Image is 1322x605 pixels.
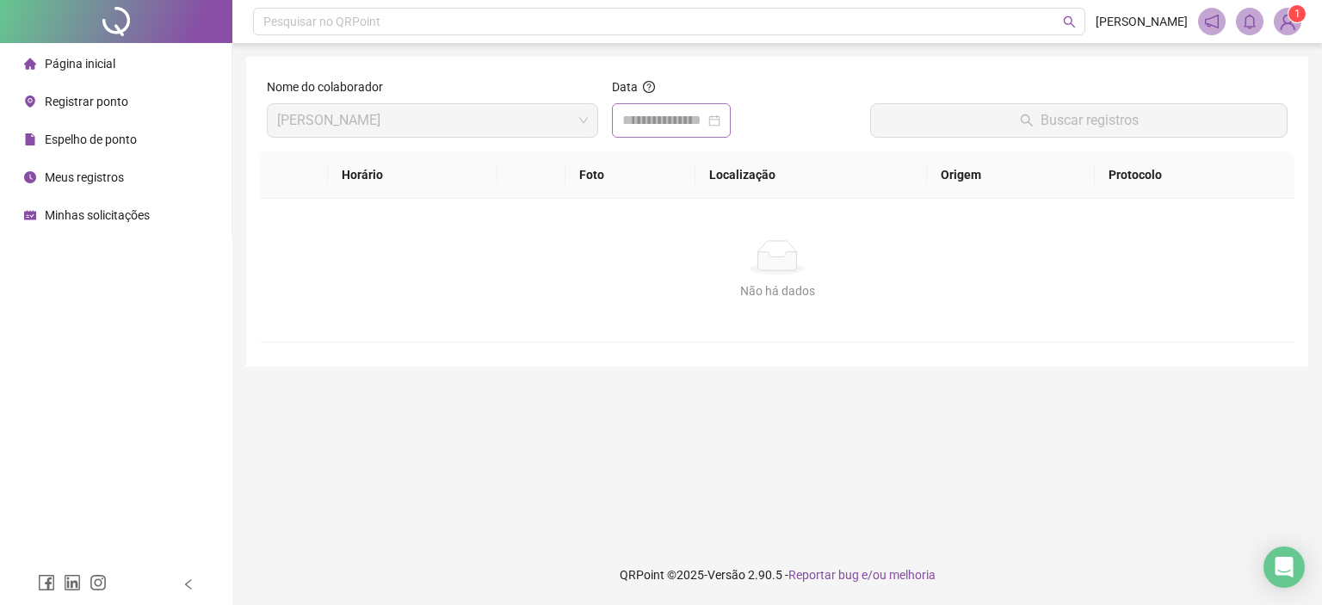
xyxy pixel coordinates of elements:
span: Meus registros [45,170,124,184]
div: Não há dados [281,281,1274,300]
span: Data [612,80,638,94]
button: Buscar registros [870,103,1288,138]
span: left [182,578,195,590]
span: facebook [38,574,55,591]
sup: Atualize o seu contato no menu Meus Dados [1288,5,1306,22]
span: Registrar ponto [45,95,128,108]
th: Horário [328,151,497,199]
span: Espelho de ponto [45,133,137,146]
span: Página inicial [45,57,115,71]
span: home [24,58,36,70]
span: Versão [707,568,745,582]
footer: QRPoint © 2025 - 2.90.5 - [232,545,1322,605]
th: Origem [927,151,1095,199]
th: Foto [565,151,695,199]
span: file [24,133,36,145]
span: [PERSON_NAME] [1096,12,1188,31]
span: question-circle [643,81,655,93]
span: DANIEL DE ARAUJO MACHADO [277,104,588,137]
label: Nome do colaborador [267,77,394,96]
img: 92402 [1275,9,1300,34]
span: search [1063,15,1076,28]
span: environment [24,96,36,108]
th: Protocolo [1095,151,1294,199]
div: Open Intercom Messenger [1263,546,1305,588]
span: bell [1242,14,1257,29]
span: instagram [90,574,107,591]
span: notification [1204,14,1220,29]
span: clock-circle [24,171,36,183]
span: 1 [1294,8,1300,20]
span: Reportar bug e/ou melhoria [788,568,936,582]
span: schedule [24,209,36,221]
span: Minhas solicitações [45,208,150,222]
th: Localização [695,151,927,199]
span: linkedin [64,574,81,591]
